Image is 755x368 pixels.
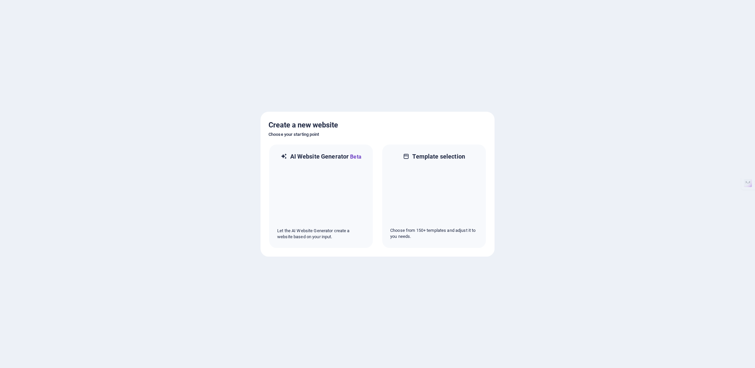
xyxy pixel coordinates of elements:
[277,228,365,240] p: Let the AI Website Generator create a website based on your input.
[349,154,361,160] span: Beta
[382,144,487,249] div: Template selectionChoose from 150+ templates and adjust it to you needs.
[284,161,358,228] img: ai
[268,144,373,249] div: AI Website GeneratorBetaaiLet the AI Website Generator create a website based on your input.
[412,153,465,161] h6: Template selection
[268,130,487,139] h6: Choose your starting point
[268,120,487,130] h5: Create a new website
[290,153,361,161] h6: AI Website Generator
[390,227,478,240] p: Choose from 150+ templates and adjust it to you needs.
